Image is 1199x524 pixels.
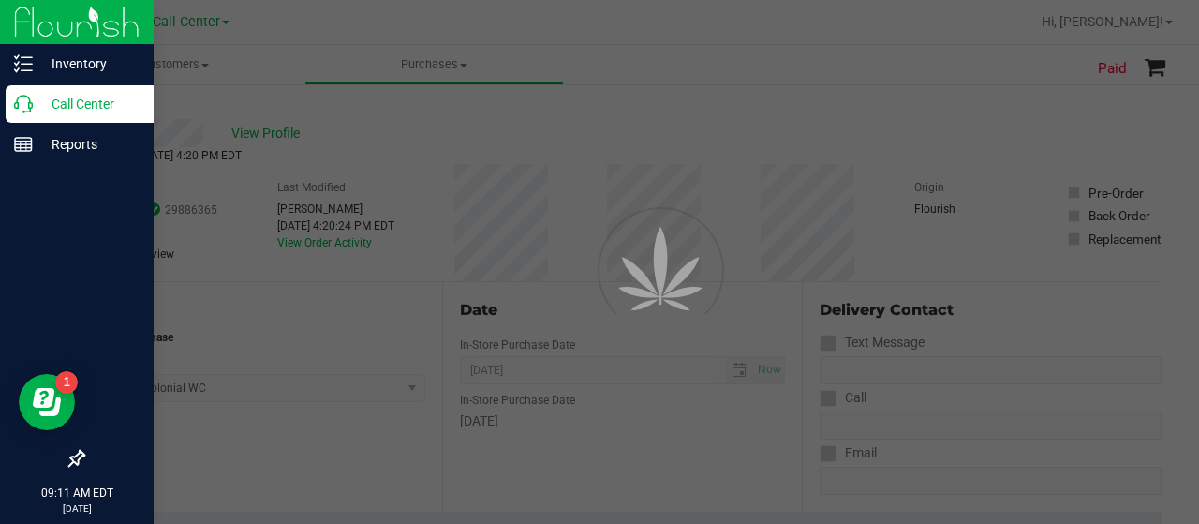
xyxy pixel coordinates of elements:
p: Call Center [33,93,145,115]
iframe: Resource center unread badge [55,371,78,394]
iframe: Resource center [19,374,75,430]
p: Reports [33,133,145,156]
p: 09:11 AM EDT [8,485,145,502]
p: [DATE] [8,502,145,516]
inline-svg: Reports [14,135,33,154]
inline-svg: Call Center [14,95,33,113]
inline-svg: Inventory [14,54,33,73]
p: Inventory [33,52,145,75]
